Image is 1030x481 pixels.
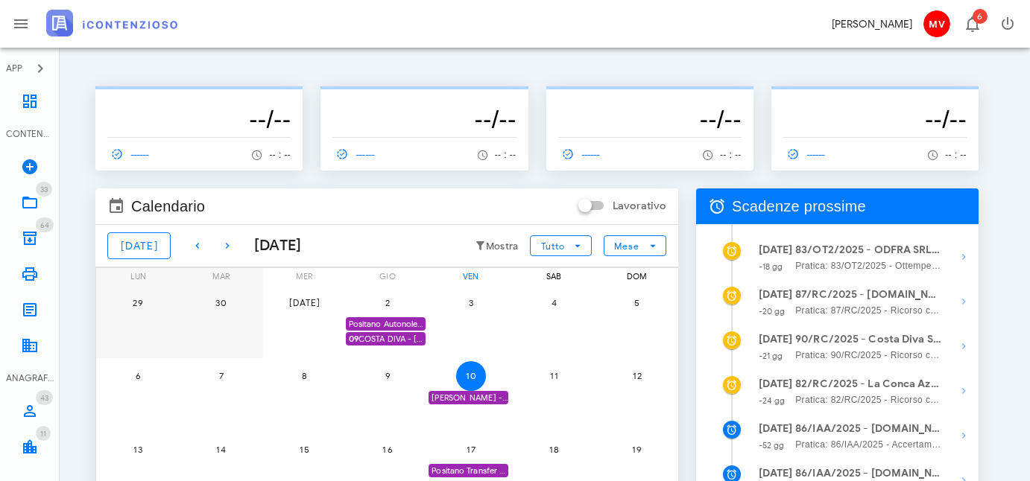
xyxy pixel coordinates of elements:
[795,421,942,437] strong: 86/IAA/2025 - [DOMAIN_NAME] BUILDINGS & SERVICES SRL - Ufficio deve decidere
[206,361,236,391] button: 7
[558,147,601,161] span: ------
[539,434,569,464] button: 18
[604,235,666,256] button: Mese
[346,268,430,284] div: gio
[622,361,652,391] button: 12
[123,287,153,317] button: 29
[40,220,49,230] span: 64
[107,144,157,165] a: ------
[289,361,319,391] button: 8
[759,378,793,390] strong: [DATE]
[289,444,319,455] span: 15
[289,370,319,381] span: 8
[949,242,979,272] button: Mostra dettagli
[456,434,486,464] button: 17
[832,16,912,32] div: [PERSON_NAME]
[206,444,236,455] span: 14
[123,297,153,308] span: 29
[795,303,942,318] span: Pratica: 87/RC/2025 - Ricorso contro Direzione Provinciale di [GEOGRAPHIC_DATA]
[36,182,52,197] span: Distintivo
[558,144,607,165] a: ------
[512,268,596,284] div: sab
[123,370,153,381] span: 6
[540,241,565,252] span: Tutto
[759,333,793,345] strong: [DATE]
[107,147,151,161] span: ------
[795,437,942,452] span: Pratica: 86/IAA/2025 - Accertamento con Adesione contro Direzione Provinciale di [GEOGRAPHIC_DATA]
[456,361,486,391] button: 10
[429,391,508,405] div: [PERSON_NAME] - Comunicazione Schema d'atto notificato il [DATE] anno 2019
[539,370,569,381] span: 11
[123,444,153,455] span: 13
[759,395,786,406] small: -24 gg
[539,297,569,308] span: 4
[456,370,486,381] span: 10
[456,444,486,455] span: 17
[783,144,832,165] a: ------
[622,287,652,317] button: 5
[783,104,967,134] h3: --/--
[332,147,376,161] span: ------
[40,393,48,403] span: 43
[949,376,979,406] button: Mostra dettagli
[759,422,793,435] strong: [DATE]
[373,444,402,455] span: 16
[795,392,942,407] span: Pratica: 82/RC/2025 - Ricorso contro Comune di Conca Dei Marini
[46,10,177,36] img: logo-text-2x.png
[206,370,236,381] span: 7
[206,287,236,317] button: 30
[495,150,516,160] span: -- : --
[759,351,783,361] small: -21 gg
[539,444,569,455] span: 18
[456,287,486,317] button: 3
[269,150,291,160] span: -- : --
[332,92,516,104] p: --------------
[456,297,486,308] span: 3
[539,361,569,391] button: 11
[429,268,513,284] div: ven
[120,240,158,252] span: [DATE]
[759,261,783,272] small: -18 gg
[107,104,291,134] h3: --/--
[923,10,950,37] span: MV
[622,370,652,381] span: 12
[96,268,180,284] div: lun
[530,235,591,256] button: Tutto
[349,334,358,344] strong: 09
[795,287,942,303] strong: 87/RC/2025 - [DOMAIN_NAME] BUILDINGS & SERVICES SRL - Inviare Ricorso
[973,9,988,24] span: Distintivo
[759,306,786,316] small: -20 gg
[373,287,402,317] button: 2
[795,331,942,348] strong: 90/RC/2025 - Costa Diva Srls - Inviare Ricorso
[795,376,942,392] strong: 82/RC/2025 - La Conca Azzurra S.r.l. - Deposita la Costituzione in Giudizio
[622,434,652,464] button: 19
[622,444,652,455] span: 19
[40,185,48,194] span: 33
[180,268,264,284] div: mar
[558,104,742,134] h3: --/--
[486,241,519,252] small: Mostra
[720,150,742,160] span: -- : --
[918,6,954,42] button: MV
[783,147,827,161] span: ------
[613,199,666,214] label: Lavorativo
[6,127,54,141] div: CONTENZIOSO
[349,332,426,346] span: COSTA DIVA - [PERSON_NAME] - ACC. ADESIONE
[732,194,866,218] span: Scadenze prossime
[36,217,54,232] span: Distintivo
[373,434,402,464] button: 16
[40,429,46,439] span: 11
[795,348,942,363] span: Pratica: 90/RC/2025 - Ricorso contro Direzione Provinciale di [GEOGRAPHIC_DATA]
[206,297,236,308] span: 30
[123,434,153,464] button: 13
[795,258,942,273] span: Pratica: 83/OT2/2025 - Ottemperanza contro Direzione Provinciale di [GEOGRAPHIC_DATA]
[595,268,679,284] div: dom
[289,434,319,464] button: 15
[795,242,942,258] strong: 83/OT2/2025 - ODFRA SRL - Depositare i documenti processuali
[373,361,402,391] button: 9
[622,297,652,308] span: 5
[346,317,426,331] div: Positano Autonoleggio Coop. scade termine Istanza acc. adesione
[332,104,516,134] h3: --/--
[759,288,793,301] strong: [DATE]
[36,390,53,405] span: Distintivo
